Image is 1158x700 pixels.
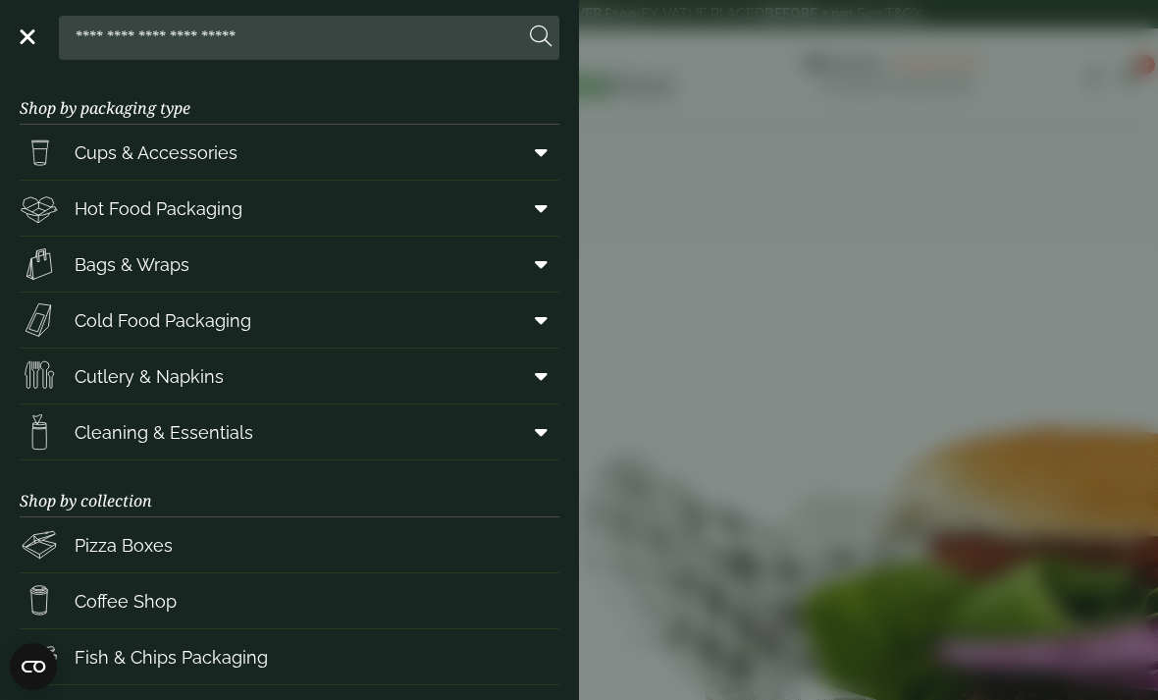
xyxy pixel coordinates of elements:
[20,460,559,517] h3: Shop by collection
[75,139,237,166] span: Cups & Accessories
[20,237,559,292] a: Bags & Wraps
[20,404,559,459] a: Cleaning & Essentials
[20,68,559,125] h3: Shop by packaging type
[75,251,189,278] span: Bags & Wraps
[75,588,177,615] span: Coffee Shop
[20,300,59,340] img: Sandwich_box.svg
[75,419,253,446] span: Cleaning & Essentials
[75,644,268,671] span: Fish & Chips Packaging
[20,133,59,172] img: PintNhalf_cup.svg
[20,181,559,236] a: Hot Food Packaging
[20,356,59,396] img: Cutlery.svg
[20,244,59,284] img: Paper_carriers.svg
[20,517,559,572] a: Pizza Boxes
[75,532,173,559] span: Pizza Boxes
[75,195,242,222] span: Hot Food Packaging
[20,637,59,676] img: FishNchip_box.svg
[20,525,59,565] img: Pizza_boxes.svg
[20,188,59,228] img: Deli_box.svg
[20,412,59,452] img: open-wipe.svg
[20,629,559,684] a: Fish & Chips Packaging
[20,293,559,348] a: Cold Food Packaging
[20,573,559,628] a: Coffee Shop
[20,581,59,620] img: HotDrink_paperCup.svg
[75,363,224,390] span: Cutlery & Napkins
[75,307,251,334] span: Cold Food Packaging
[10,643,57,690] button: Open CMP widget
[20,125,559,180] a: Cups & Accessories
[20,349,559,404] a: Cutlery & Napkins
